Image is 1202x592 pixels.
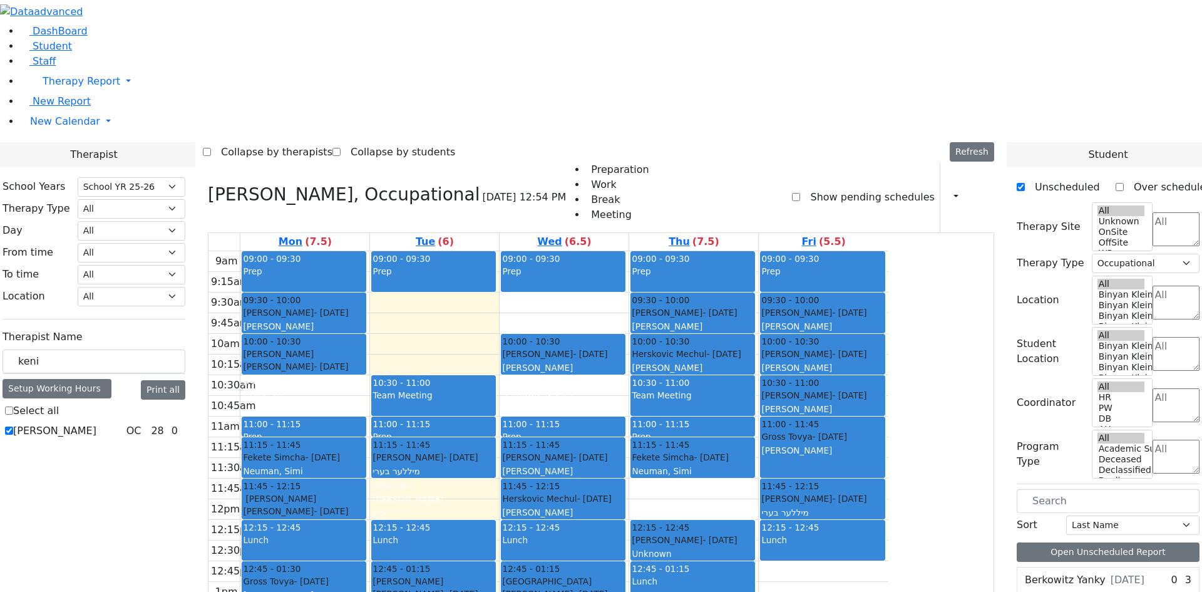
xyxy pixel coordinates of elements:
[243,522,300,532] span: 12:15 - 12:45
[813,432,847,442] span: - [DATE]
[632,575,754,588] div: Lunch
[1097,465,1145,475] option: Declassified
[761,320,883,333] div: [PERSON_NAME]
[632,320,754,371] div: [PERSON_NAME] ([PERSON_NAME]), [PERSON_NAME] ([PERSON_NAME])
[243,348,365,373] div: [PERSON_NAME] [PERSON_NAME]
[1153,286,1199,319] textarea: Search
[1017,395,1076,410] label: Coordinator
[1025,177,1100,197] label: Unscheduled
[1097,248,1145,259] option: WP
[761,444,883,457] div: [PERSON_NAME]
[372,254,430,264] span: 09:00 - 09:30
[243,451,365,464] div: Fekete Simcha
[1097,444,1145,454] option: Academic Support
[141,380,185,400] button: Print all
[502,492,624,505] div: Herskovic Mechul
[372,389,495,402] div: Team Meeting
[565,234,592,249] label: (6.5)
[987,187,994,207] div: Delete
[314,506,348,516] span: - [DATE]
[761,265,883,278] div: Prep
[632,564,689,574] span: 12:45 - 01:15
[761,430,883,443] div: Gross Tovya
[211,142,332,162] label: Collapse by therapists
[243,534,365,546] div: Lunch
[1153,212,1199,246] textarea: Search
[1097,330,1145,341] option: All
[372,563,430,575] span: 12:45 - 01:15
[1097,300,1145,311] option: Binyan Klein 4
[1097,237,1145,248] option: OffSite
[243,439,300,451] span: 11:15 - 11:45
[632,335,689,348] span: 10:00 - 10:30
[372,465,495,477] div: מיללער בערי
[502,430,624,443] div: Prep
[1017,293,1059,308] label: Location
[70,147,117,162] span: Therapist
[964,187,970,208] div: Report
[975,187,982,208] div: Setup
[832,308,866,318] span: - [DATE]
[1017,256,1084,271] label: Therapy Type
[243,480,300,492] span: 11:45 - 12:15
[208,378,259,393] div: 10:30am
[819,234,846,249] label: (5.5)
[208,274,252,289] div: 9:15am
[800,187,934,207] label: Show pending schedules
[1097,424,1145,435] option: AH
[3,289,45,304] label: Location
[632,294,689,306] span: 09:30 - 10:00
[502,480,560,492] span: 11:45 - 12:15
[502,361,624,413] div: [PERSON_NAME] ([PERSON_NAME]), [PERSON_NAME] ([PERSON_NAME])
[341,142,455,162] label: Collapse by students
[632,361,754,374] div: [PERSON_NAME]
[761,306,883,319] div: [PERSON_NAME]
[502,534,624,546] div: Lunch
[208,440,259,455] div: 11:15am
[20,40,72,52] a: Student
[3,267,39,282] label: To time
[502,419,560,429] span: 11:00 - 11:15
[1097,216,1145,227] option: Unknown
[372,493,495,506] div: [PERSON_NAME]
[294,576,329,586] span: - [DATE]
[632,254,689,264] span: 09:00 - 09:30
[121,423,146,439] div: OC
[1097,289,1145,300] option: Binyan Klein 5
[1017,489,1199,513] input: Search
[208,398,259,413] div: 10:45am
[208,543,259,558] div: 12:30pm
[1017,439,1084,469] label: Program Type
[372,534,495,546] div: Lunch
[702,535,737,545] span: - [DATE]
[694,452,729,462] span: - [DATE]
[761,506,883,519] div: מיללער בערי
[761,389,883,402] div: [PERSON_NAME]
[502,348,624,360] div: [PERSON_NAME]
[761,534,883,546] div: Lunch
[502,265,624,278] div: Prep
[707,349,741,359] span: - [DATE]
[208,419,242,434] div: 11am
[535,233,593,251] a: September 10, 2025
[208,502,242,517] div: 12pm
[1017,336,1084,366] label: Student Location
[372,451,495,464] div: [PERSON_NAME]
[372,430,495,443] div: Prep
[3,330,83,345] label: Therapist Name
[761,492,883,505] div: [PERSON_NAME]
[372,439,430,451] span: 11:15 - 11:45
[1025,573,1106,588] label: Berkowitz Yanky
[832,494,866,504] span: - [DATE]
[1097,392,1145,403] option: HR
[243,388,365,401] div: Grade 10
[20,95,91,107] a: New Report
[1153,440,1199,474] textarea: Search
[502,439,560,451] span: 11:15 - 11:45
[502,254,560,264] span: 09:00 - 09:30
[1097,373,1145,383] option: Binyan Klein 2
[43,75,120,87] span: Therapy Report
[502,451,624,464] div: [PERSON_NAME]
[243,430,365,443] div: Prep
[413,233,456,251] a: September 9, 2025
